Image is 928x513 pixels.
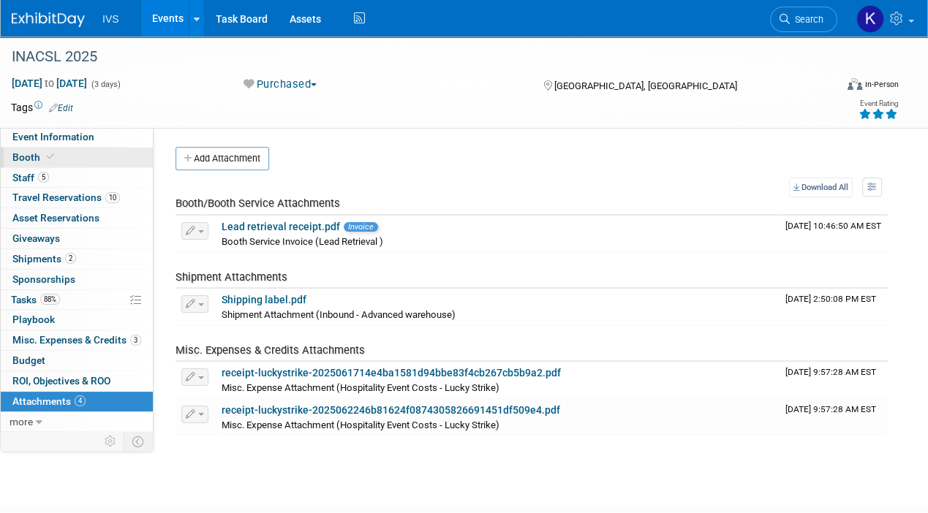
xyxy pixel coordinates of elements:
span: 10 [105,192,120,203]
td: Personalize Event Tab Strip [98,432,124,451]
a: Misc. Expenses & Credits3 [1,330,153,350]
span: (3 days) [90,80,121,89]
span: Staff [12,172,49,183]
span: Playbook [12,313,55,325]
a: ROI, Objectives & ROO [1,371,153,391]
span: IVS [102,13,119,25]
span: [DATE] [DATE] [11,77,88,90]
td: Upload Timestamp [780,216,888,252]
a: Sponsorships [1,270,153,289]
span: 88% [40,294,60,305]
span: Booth [12,151,57,163]
a: Staff5 [1,168,153,188]
span: Asset Reservations [12,212,99,224]
button: Add Attachment [176,147,269,170]
a: receipt-luckystrike-2025062246b81624f0874305826691451df509e4.pdf [222,404,560,416]
a: Asset Reservations [1,208,153,228]
td: Toggle Event Tabs [124,432,154,451]
span: 4 [75,395,86,406]
img: ExhibitDay [12,12,85,27]
span: Misc. Expenses & Credits Attachments [176,343,365,357]
span: Misc. Expenses & Credits [12,334,141,346]
a: Download All [789,178,853,197]
span: Invoice [344,222,378,232]
a: receipt-luckystrike-2025061714e4ba1581d94bbe83f4cb267cb5b9a2.pdf [222,367,561,379]
img: Kate Wroblewski [856,5,884,33]
span: Travel Reservations [12,191,120,203]
button: Purchased [238,77,322,92]
span: Upload Timestamp [785,367,876,377]
a: Lead retrieval receipt.pdf [222,221,340,232]
a: Playbook [1,310,153,330]
span: Misc. Expense Attachment (Hospitality Event Costs - Lucky Strike) [222,382,499,393]
a: Shipments2 [1,249,153,269]
div: Event Rating [859,100,898,107]
i: Booth reservation complete [47,153,54,161]
a: Attachments4 [1,392,153,411]
a: Shipping label.pdf [222,294,306,305]
span: Misc. Expense Attachment (Hospitality Event Costs - Lucky Strike) [222,419,499,430]
td: Tags [11,100,73,115]
div: INACSL 2025 [7,44,823,70]
span: Upload Timestamp [785,221,881,231]
span: Upload Timestamp [785,294,876,304]
span: ROI, Objectives & ROO [12,375,110,387]
span: Tasks [11,294,60,305]
a: Travel Reservations10 [1,188,153,208]
span: Attachments [12,395,86,407]
td: Upload Timestamp [780,289,888,325]
img: Format-Inperson.png [848,78,862,90]
a: Tasks88% [1,290,153,310]
span: 5 [38,172,49,183]
span: Search [790,14,823,25]
td: Upload Timestamp [780,399,888,436]
span: [GEOGRAPHIC_DATA], [GEOGRAPHIC_DATA] [554,80,737,91]
span: Giveaways [12,232,60,244]
span: Budget [12,354,45,366]
a: Search [770,7,837,32]
a: Booth [1,148,153,167]
span: Shipments [12,253,76,265]
span: 2 [65,253,76,264]
div: Event Format [769,76,899,98]
a: Edit [49,103,73,113]
a: Giveaways [1,229,153,248]
span: Booth Service Invoice (Lead Retrieval ) [222,236,383,247]
a: Budget [1,351,153,370]
a: more [1,412,153,432]
div: In-Person [864,79,899,90]
span: more [10,416,33,427]
span: Booth/Booth Service Attachments [176,197,340,210]
span: Event Information [12,131,94,142]
span: Shipment Attachments [176,270,287,284]
span: Upload Timestamp [785,404,876,414]
td: Upload Timestamp [780,362,888,398]
span: Sponsorships [12,273,75,285]
a: Event Information [1,127,153,147]
span: to [42,77,56,89]
span: Shipment Attachment (Inbound - Advanced warehouse) [222,309,456,320]
span: 3 [130,335,141,346]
